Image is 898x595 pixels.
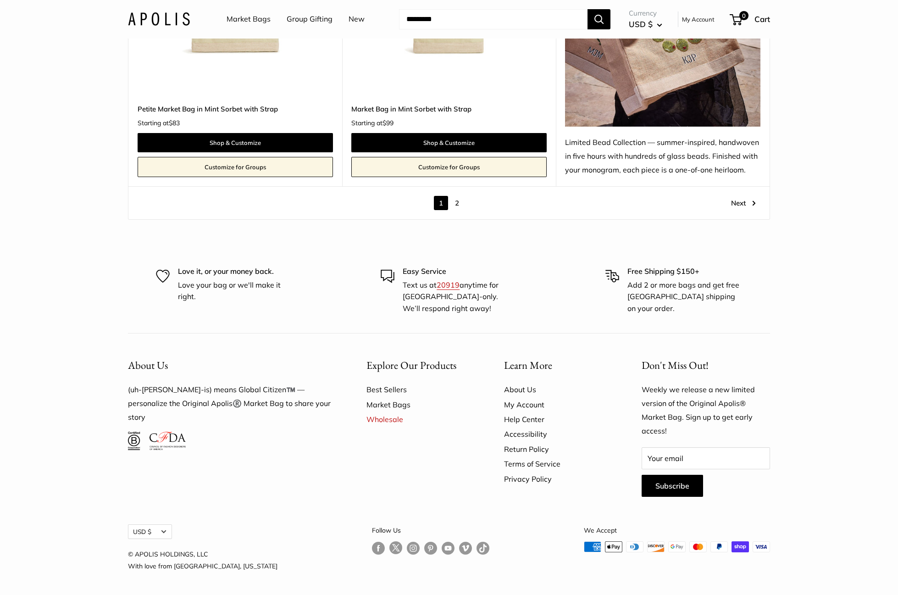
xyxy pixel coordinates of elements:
[349,12,365,26] a: New
[382,119,394,127] span: $99
[138,157,333,177] a: Customize for Groups
[403,266,517,278] p: Easy Service
[366,382,472,397] a: Best Sellers
[504,358,552,372] span: Learn More
[372,541,385,555] a: Follow us on Facebook
[366,397,472,412] a: Market Bags
[128,358,168,372] span: About Us
[424,541,437,555] a: Follow us on Pinterest
[504,356,610,374] button: Learn More
[629,7,662,20] span: Currency
[450,196,464,210] a: 2
[351,104,547,114] a: Market Bag in Mint Sorbet with Strap
[150,432,186,450] img: Council of Fashion Designers of America Member
[128,356,334,374] button: About Us
[682,14,715,25] a: My Account
[731,12,770,27] a: 0 Cart
[351,120,394,126] span: Starting at
[389,541,402,558] a: Follow us on Twitter
[442,541,455,555] a: Follow us on YouTube
[128,12,190,26] img: Apolis
[169,119,180,127] span: $83
[366,358,456,372] span: Explore Our Products
[504,472,610,486] a: Privacy Policy
[477,541,489,555] a: Follow us on Tumblr
[504,382,610,397] a: About Us
[178,279,293,303] p: Love your bag or we'll make it right.
[627,279,742,315] p: Add 2 or more bags and get free [GEOGRAPHIC_DATA] shipping on your order.
[128,548,277,572] p: © APOLIS HOLDINGS, LLC With love from [GEOGRAPHIC_DATA], [US_STATE]
[642,475,703,497] button: Subscribe
[434,196,448,210] span: 1
[629,19,653,29] span: USD $
[407,541,420,555] a: Follow us on Instagram
[138,104,333,114] a: Petite Market Bag in Mint Sorbet with Strap
[642,356,770,374] p: Don't Miss Out!
[227,12,271,26] a: Market Bags
[372,524,489,536] p: Follow Us
[351,157,547,177] a: Customize for Groups
[128,432,140,450] img: Certified B Corporation
[178,266,293,278] p: Love it, or your money back.
[731,196,756,210] a: Next
[399,9,588,29] input: Search...
[642,383,770,438] p: Weekly we release a new limited version of the Original Apolis® Market Bag. Sign up to get early ...
[437,280,460,289] a: 20919
[629,17,662,32] button: USD $
[366,412,472,427] a: Wholesale
[403,279,517,315] p: Text us at anytime for [GEOGRAPHIC_DATA]-only. We’ll respond right away!
[366,356,472,374] button: Explore Our Products
[504,412,610,427] a: Help Center
[739,11,748,20] span: 0
[504,456,610,471] a: Terms of Service
[459,541,472,555] a: Follow us on Vimeo
[588,9,610,29] button: Search
[287,12,333,26] a: Group Gifting
[504,427,610,441] a: Accessibility
[351,133,547,152] a: Shop & Customize
[138,133,333,152] a: Shop & Customize
[754,14,770,24] span: Cart
[627,266,742,278] p: Free Shipping $150+
[504,442,610,456] a: Return Policy
[138,120,180,126] span: Starting at
[565,136,760,177] div: Limited Bead Collection — summer-inspired, handwoven in five hours with hundreds of glass beads. ...
[584,524,770,536] p: We Accept
[504,397,610,412] a: My Account
[128,383,334,424] p: (uh-[PERSON_NAME]-is) means Global Citizen™️ — personalize the Original Apolis®️ Market Bag to sh...
[128,524,172,539] button: USD $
